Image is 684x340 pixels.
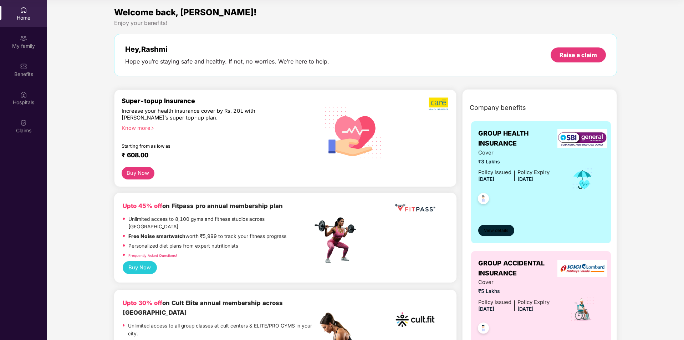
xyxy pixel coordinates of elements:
[517,176,534,182] span: [DATE]
[125,58,329,65] div: Hope you’re staying safe and healthy. If not, no worries. We’re here to help.
[478,168,511,177] div: Policy issued
[20,35,27,42] img: svg+xml;base64,PHN2ZyB3aWR0aD0iMjAiIGhlaWdodD0iMjAiIHZpZXdCb3g9IjAgMCAyMCAyMCIgZmlsbD0ibm9uZSIgeG...
[394,201,437,214] img: fppp.png
[478,278,550,286] span: Cover
[478,306,494,312] span: [DATE]
[478,176,494,182] span: [DATE]
[128,322,312,338] p: Unlimited access to all group classes at cult centers & ELITE/PRO GYMS in your city.
[517,306,534,312] span: [DATE]
[557,260,607,277] img: insurerLogo
[478,149,550,157] span: Cover
[123,299,283,316] b: on Cult Elite annual membership across [GEOGRAPHIC_DATA]
[125,45,329,54] div: Hey, Rashmi
[150,126,154,130] span: right
[478,225,514,236] button: View details
[128,242,238,250] p: Personalized diet plans from expert nutritionists
[122,167,154,179] button: Buy Now
[517,298,550,306] div: Policy Expiry
[128,253,177,258] a: Frequently Asked Questions!
[319,97,387,167] img: svg+xml;base64,PHN2ZyB4bWxucz0iaHR0cDovL3d3dy53My5vcmcvMjAwMC9zdmciIHhtbG5zOnhsaW5rPSJodHRwOi8vd3...
[122,125,308,130] div: Know more
[128,233,286,240] p: worth ₹5,999 to track your fitness progress
[475,191,492,208] img: svg+xml;base64,PHN2ZyB4bWxucz0iaHR0cDovL3d3dy53My5vcmcvMjAwMC9zdmciIHdpZHRoPSI0OC45NDMiIGhlaWdodD...
[478,128,561,149] span: GROUP HEALTH INSURANCE
[517,168,550,177] div: Policy Expiry
[123,202,283,209] b: on Fitpass pro annual membership plan
[123,202,162,209] b: Upto 45% off
[478,258,561,279] span: GROUP ACCIDENTAL INSURANCE
[560,51,597,59] div: Raise a claim
[123,299,162,306] b: Upto 30% off
[557,129,607,148] img: insurerLogo
[122,108,282,122] div: Increase your health insurance cover by Rs. 20L with [PERSON_NAME]’s super top-up plan.
[429,97,449,111] img: b5dec4f62d2307b9de63beb79f102df3.png
[128,215,312,231] p: Unlimited access to 8,100 gyms and fitness studios across [GEOGRAPHIC_DATA]
[478,158,550,166] span: ₹3 Lakhs
[122,97,313,105] div: Super-topup Insurance
[478,288,550,295] span: ₹5 Lakhs
[122,143,282,148] div: Starting from as low as
[122,151,306,160] div: ₹ 608.00
[123,261,157,274] button: Buy Now
[20,6,27,14] img: svg+xml;base64,PHN2ZyBpZD0iSG9tZSIgeG1sbnM9Imh0dHA6Ly93d3cudzMub3JnLzIwMDAvc3ZnIiB3aWR0aD0iMjAiIG...
[114,7,257,17] span: Welcome back, [PERSON_NAME]!
[20,91,27,98] img: svg+xml;base64,PHN2ZyBpZD0iSG9zcGl0YWxzIiB4bWxucz0iaHR0cDovL3d3dy53My5vcmcvMjAwMC9zdmciIHdpZHRoPS...
[20,119,27,126] img: svg+xml;base64,PHN2ZyBpZD0iQ2xhaW0iIHhtbG5zPSJodHRwOi8vd3d3LnczLm9yZy8yMDAwL3N2ZyIgd2lkdGg9IjIwIi...
[114,19,617,27] div: Enjoy your benefits!
[312,215,362,265] img: fpp.png
[478,298,511,306] div: Policy issued
[484,227,508,234] span: View details
[20,63,27,70] img: svg+xml;base64,PHN2ZyBpZD0iQmVuZWZpdHMiIHhtbG5zPSJodHRwOi8vd3d3LnczLm9yZy8yMDAwL3N2ZyIgd2lkdGg9Ij...
[570,297,595,322] img: icon
[571,168,594,191] img: icon
[475,320,492,338] img: svg+xml;base64,PHN2ZyB4bWxucz0iaHR0cDovL3d3dy53My5vcmcvMjAwMC9zdmciIHdpZHRoPSI0OC45NDMiIGhlaWdodD...
[128,233,185,239] strong: Free Noise smartwatch
[470,103,526,113] span: Company benefits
